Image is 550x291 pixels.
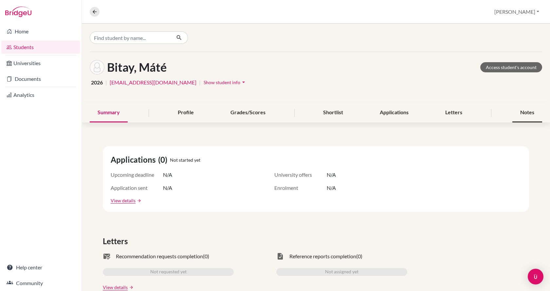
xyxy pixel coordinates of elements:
[480,62,542,72] a: Access student's account
[90,60,104,75] img: Máté Bitay's avatar
[356,252,362,260] span: (0)
[528,269,543,284] div: Open Intercom Messenger
[327,184,336,192] span: N/A
[128,285,134,290] a: arrow_forward
[111,184,163,192] span: Application sent
[372,103,416,122] div: Applications
[111,171,163,179] span: Upcoming deadline
[103,252,111,260] span: mark_email_read
[170,103,202,122] div: Profile
[107,60,167,74] h1: Bitay, Máté
[315,103,351,122] div: Shortlist
[240,79,247,85] i: arrow_drop_down
[512,103,542,122] div: Notes
[158,154,170,166] span: (0)
[90,103,128,122] div: Summary
[1,88,80,101] a: Analytics
[325,268,358,276] span: Not assigned yet
[327,171,336,179] span: N/A
[111,197,136,204] a: View details
[437,103,470,122] div: Letters
[105,79,107,86] span: |
[274,184,327,192] span: Enrolment
[1,57,80,70] a: Universities
[203,77,247,87] button: Show student infoarrow_drop_down
[163,171,172,179] span: N/A
[204,80,240,85] span: Show student info
[276,252,284,260] span: task
[491,6,542,18] button: [PERSON_NAME]
[150,268,187,276] span: Not requested yet
[1,72,80,85] a: Documents
[1,261,80,274] a: Help center
[91,79,103,86] span: 2026
[1,277,80,290] a: Community
[103,235,130,247] span: Letters
[163,184,172,192] span: N/A
[136,198,141,203] a: arrow_forward
[170,156,200,163] span: Not started yet
[199,79,201,86] span: |
[90,31,171,44] input: Find student by name...
[203,252,209,260] span: (0)
[116,252,203,260] span: Recommendation requests completion
[289,252,356,260] span: Reference reports completion
[1,25,80,38] a: Home
[274,171,327,179] span: University offers
[111,154,158,166] span: Applications
[223,103,273,122] div: Grades/Scores
[103,284,128,291] a: View details
[5,7,31,17] img: Bridge-U
[1,41,80,54] a: Students
[110,79,196,86] a: [EMAIL_ADDRESS][DOMAIN_NAME]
